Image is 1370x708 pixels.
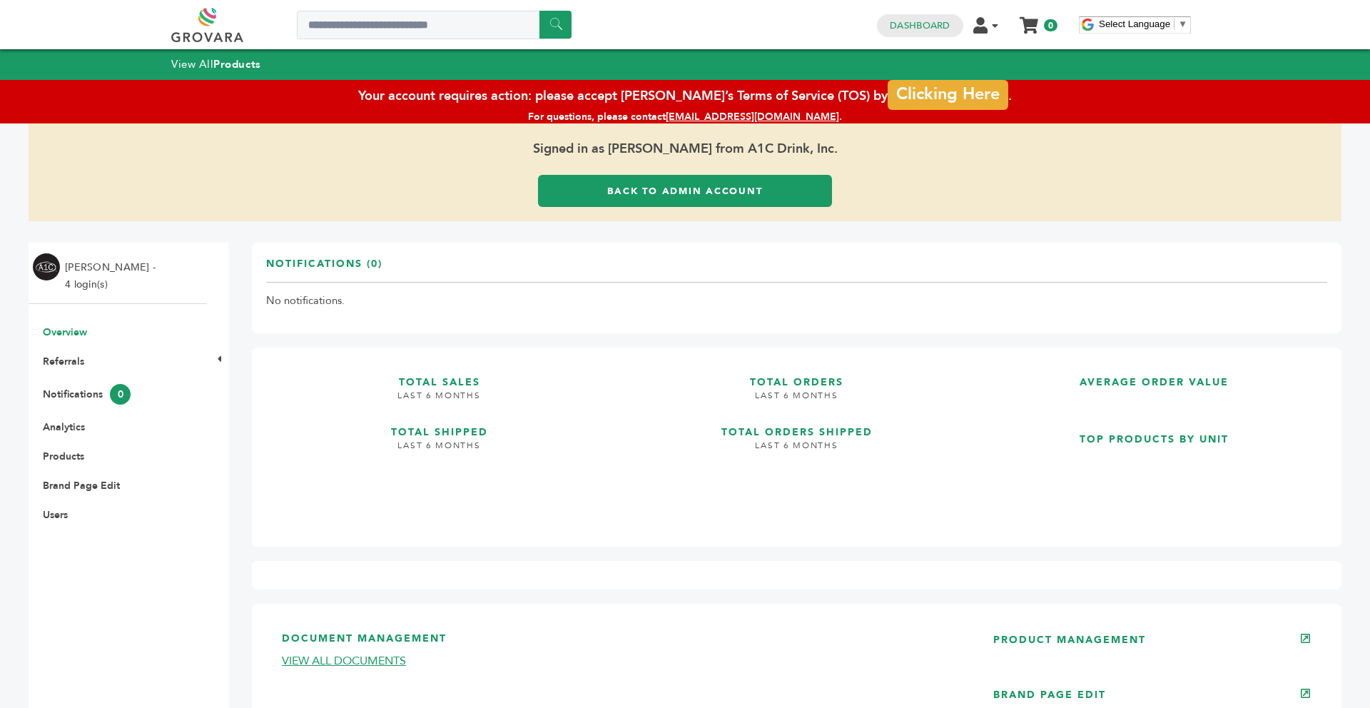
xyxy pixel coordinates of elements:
span: 0 [1044,19,1057,31]
h4: LAST 6 MONTHS [624,390,970,413]
span: ​ [1174,19,1174,29]
a: Back to Admin Account [538,175,832,207]
a: Analytics [43,420,85,434]
h4: LAST 6 MONTHS [624,440,970,462]
span: ▼ [1178,19,1187,29]
a: Notifications0 [43,388,131,401]
a: View AllProducts [171,57,261,71]
a: BRAND PAGE EDIT [993,688,1106,702]
h3: TOTAL ORDERS SHIPPED [624,412,970,440]
td: No notifications. [266,283,1327,320]
a: [EMAIL_ADDRESS][DOMAIN_NAME] [666,110,839,123]
a: TOTAL SALES LAST 6 MONTHS TOTAL SHIPPED LAST 6 MONTHS [266,362,612,521]
a: Dashboard [890,19,950,32]
a: VIEW ALL DOCUMENTS [282,653,406,669]
a: Products [43,450,84,463]
h3: TOP PRODUCTS BY UNIT [981,419,1327,447]
a: TOP PRODUCTS BY UNIT [981,419,1327,521]
a: Select Language​ [1099,19,1187,29]
h3: DOCUMENT MANAGEMENT [282,632,950,654]
h4: LAST 6 MONTHS [266,440,612,462]
a: AVERAGE ORDER VALUE [981,362,1327,408]
h3: TOTAL ORDERS [624,362,970,390]
span: 0 [110,384,131,405]
a: TOTAL ORDERS LAST 6 MONTHS TOTAL ORDERS SHIPPED LAST 6 MONTHS [624,362,970,521]
h3: TOTAL SALES [266,362,612,390]
span: Signed in as [PERSON_NAME] from A1C Drink, Inc. [29,123,1341,175]
h3: TOTAL SHIPPED [266,412,612,440]
a: Clicking Here [888,80,1008,110]
a: Users [43,508,68,522]
a: PRODUCT MANAGEMENT [993,633,1146,647]
li: [PERSON_NAME] - 4 login(s) [65,259,159,293]
span: Select Language [1099,19,1170,29]
a: Overview [43,325,87,339]
a: Referrals [43,355,84,368]
h4: LAST 6 MONTHS [266,390,612,413]
a: Brand Page Edit [43,479,120,492]
input: Search a product or brand... [297,11,572,39]
h3: AVERAGE ORDER VALUE [981,362,1327,390]
a: My Cart [1021,13,1037,28]
h3: Notifications (0) [266,257,382,282]
strong: Products [213,57,260,71]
